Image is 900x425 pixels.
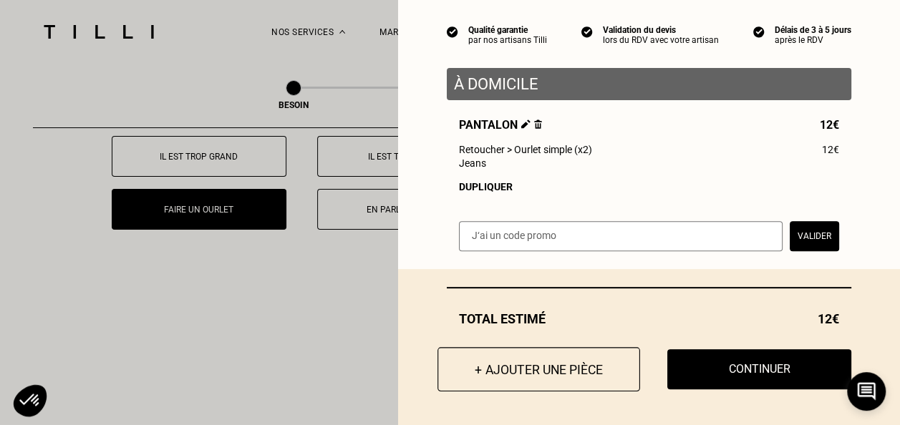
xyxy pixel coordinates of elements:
[820,118,839,132] span: 12€
[447,25,458,38] img: icon list info
[454,75,844,93] p: À domicile
[603,25,719,35] div: Validation du devis
[459,118,542,132] span: Pantalon
[468,35,547,45] div: par nos artisans Tilli
[581,25,593,38] img: icon list info
[790,221,839,251] button: Valider
[459,221,783,251] input: J‘ai un code promo
[775,25,851,35] div: Délais de 3 à 5 jours
[753,25,765,38] img: icon list info
[468,25,547,35] div: Qualité garantie
[775,35,851,45] div: après le RDV
[818,311,839,326] span: 12€
[603,35,719,45] div: lors du RDV avec votre artisan
[447,311,851,326] div: Total estimé
[459,157,486,169] span: Jeans
[459,181,839,192] div: Dupliquer
[459,144,592,155] span: Retoucher > Ourlet simple (x2)
[822,144,839,155] span: 12€
[534,119,542,129] img: Supprimer
[437,347,640,391] button: + Ajouter une pièce
[521,119,531,129] img: Éditer
[667,349,851,389] button: Continuer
